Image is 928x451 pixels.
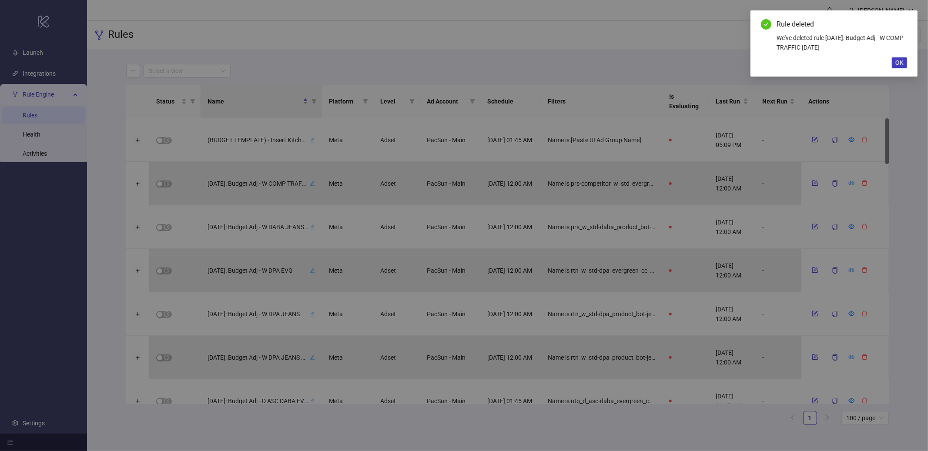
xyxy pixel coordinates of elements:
div: We've deleted rule [DATE]: Budget Adj - W COMP TRAFFIC [DATE] [777,33,907,52]
span: check-circle [761,19,771,30]
a: Close [898,19,907,29]
span: OK [895,59,904,66]
button: OK [892,57,907,68]
div: Rule deleted [777,19,907,30]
